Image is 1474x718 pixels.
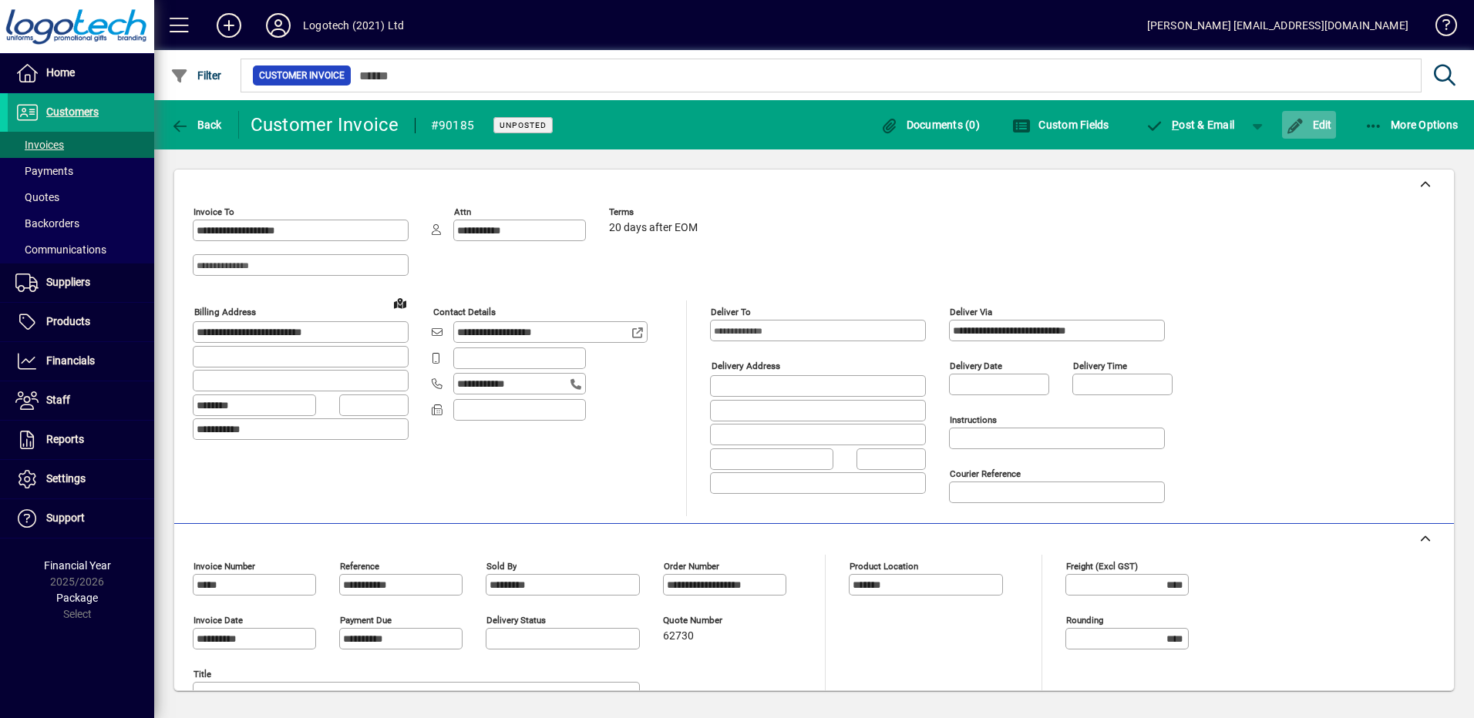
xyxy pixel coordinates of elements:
span: Customers [46,106,99,118]
button: Post & Email [1138,111,1243,139]
button: Custom Fields [1008,111,1113,139]
span: Terms [609,207,702,217]
button: Profile [254,12,303,39]
a: Reports [8,421,154,459]
span: Financial Year [44,559,111,572]
span: More Options [1365,119,1459,131]
mat-label: Attn [454,206,471,217]
mat-label: Deliver To [711,307,751,317]
mat-label: Order number [664,561,719,572]
mat-label: Delivery date [950,361,1002,371]
button: Back [167,111,226,139]
span: 20 days after EOM [609,222,698,234]
span: Suppliers [46,276,90,288]
span: P [1172,119,1179,131]
a: Products [8,303,154,341]
a: Suppliers [8,263,154,302]
span: Support [46,512,85,524]
a: Communications [8,237,154,263]
mat-label: Title [194,669,211,679]
mat-label: Invoice number [194,561,255,572]
span: Staff [46,394,70,406]
mat-label: Courier Reference [950,468,1021,479]
button: Documents (0) [876,111,984,139]
span: Products [46,315,90,327]
span: Edit [1286,119,1332,131]
mat-label: Delivery time [1073,361,1127,371]
mat-label: Product location [850,561,918,572]
a: Knowledge Base [1424,3,1455,53]
span: Customer Invoice [259,68,345,83]
span: Invoices [15,139,64,151]
span: Package [56,592,98,604]
button: Edit [1282,111,1336,139]
span: Reports [46,433,84,445]
button: Add [204,12,254,39]
div: [PERSON_NAME] [EMAIL_ADDRESS][DOMAIN_NAME] [1147,13,1408,38]
a: View on map [388,290,412,315]
div: #90185 [431,113,475,138]
a: Settings [8,460,154,498]
a: Home [8,54,154,92]
a: Invoices [8,132,154,158]
a: Financials [8,342,154,381]
mat-label: Rounding [1066,615,1103,626]
span: ost & Email [1146,119,1235,131]
mat-label: Freight (excl GST) [1066,561,1138,572]
mat-label: Invoice date [194,615,243,626]
span: Settings [46,472,86,485]
mat-label: Payment due [340,615,392,626]
mat-label: Deliver via [950,307,992,317]
span: Back [170,119,222,131]
a: Payments [8,158,154,184]
mat-label: Delivery status [486,615,546,626]
span: Unposted [500,120,547,130]
span: Quote number [663,616,756,626]
mat-label: Invoice To [194,206,234,217]
span: Documents (0) [880,119,980,131]
a: Quotes [8,184,154,210]
mat-label: Sold by [486,561,517,572]
span: Communications [15,243,106,256]
a: Backorders [8,210,154,237]
span: Filter [170,69,222,82]
span: Payments [15,165,73,177]
mat-label: Instructions [950,414,997,425]
span: Backorders [15,217,79,230]
span: 62730 [663,630,694,643]
a: Support [8,499,154,538]
span: Home [46,66,75,79]
div: Logotech (2021) Ltd [303,13,404,38]
button: More Options [1361,111,1462,139]
span: Financials [46,354,95,367]
div: Customer Invoice [251,112,399,137]
span: Custom Fields [1012,119,1109,131]
span: Quotes [15,191,59,203]
button: Filter [167,62,226,89]
app-page-header-button: Back [154,111,239,139]
mat-label: Reference [340,561,379,572]
a: Staff [8,381,154,420]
